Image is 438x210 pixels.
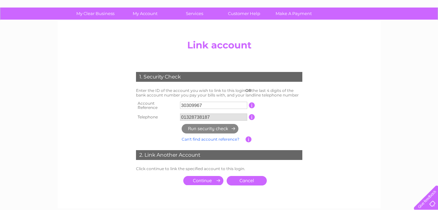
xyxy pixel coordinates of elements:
input: Submit [183,176,223,185]
a: Customer Help [217,8,271,20]
a: Contact [395,28,411,33]
a: Telecoms [358,28,377,33]
td: Enter the ID of the account you wish to link to this login the last 4 digits of the bank account ... [134,87,304,99]
td: Click continue to link the specified account to this login. [134,165,304,173]
a: Cancel [227,176,267,185]
b: OR [245,88,251,93]
th: Telephone [134,112,179,122]
a: Can't find account reference? [182,137,239,142]
div: 2. Link Another Account [136,150,302,160]
input: Information [249,102,255,108]
img: logo.png [15,17,49,37]
a: Make A Payment [267,8,321,20]
a: My Clear Business [68,8,122,20]
a: Log out [416,28,432,33]
a: Services [168,8,221,20]
th: Account Reference [134,99,179,112]
a: Water [323,28,336,33]
div: 1. Security Check [136,72,302,82]
a: 0333 014 3131 [315,3,360,11]
input: Information [249,114,255,120]
a: My Account [118,8,172,20]
input: Information [246,136,252,142]
div: Clear Business is a trading name of Verastar Limited (registered in [GEOGRAPHIC_DATA] No. 3667643... [65,4,373,32]
a: Blog [381,28,391,33]
a: Energy [340,28,354,33]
